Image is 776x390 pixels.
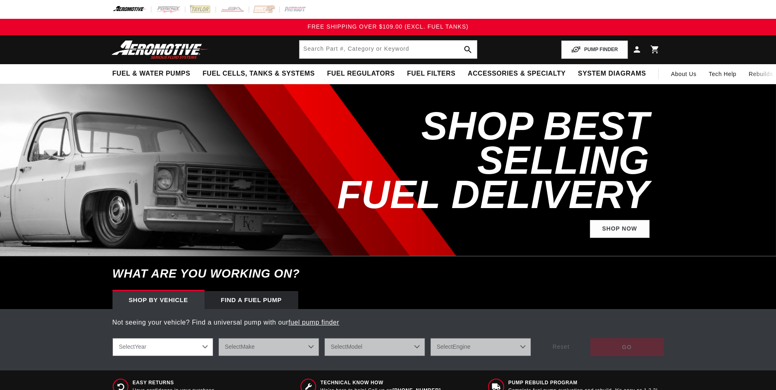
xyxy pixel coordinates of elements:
select: Model [324,338,425,356]
span: Accessories & Specialty [468,69,566,78]
summary: System Diagrams [572,64,652,83]
span: Fuel Regulators [327,69,394,78]
span: Fuel Filters [407,69,456,78]
img: Aeromotive [109,40,211,59]
a: Shop Now [590,220,650,238]
span: Fuel & Water Pumps [112,69,191,78]
summary: Fuel Filters [401,64,462,83]
span: Pump Rebuild program [508,379,658,386]
summary: Accessories & Specialty [462,64,572,83]
span: FREE SHIPPING OVER $109.00 (EXCL. FUEL TANKS) [308,23,468,30]
div: Shop by vehicle [112,291,205,309]
div: Find a Fuel Pump [205,291,298,309]
p: Not seeing your vehicle? Find a universal pump with our [112,317,664,328]
span: Fuel Cells, Tanks & Systems [202,69,315,78]
summary: Fuel & Water Pumps [106,64,197,83]
select: Year [112,338,213,356]
h6: What are you working on? [92,256,684,291]
a: About Us [665,64,702,84]
a: fuel pump finder [288,319,339,326]
h2: SHOP BEST SELLING FUEL DELIVERY [300,109,650,212]
span: Technical Know How [320,379,441,386]
button: search button [459,40,477,58]
button: PUMP FINDER [561,40,628,59]
span: About Us [671,71,696,77]
summary: Fuel Cells, Tanks & Systems [196,64,321,83]
select: Make [218,338,319,356]
input: Search by Part Number, Category or Keyword [299,40,477,58]
span: System Diagrams [578,69,646,78]
span: Easy Returns [133,379,216,386]
select: Engine [430,338,531,356]
summary: Fuel Regulators [321,64,400,83]
summary: Tech Help [703,64,743,84]
span: Rebuilds [749,69,773,78]
span: Tech Help [709,69,737,78]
